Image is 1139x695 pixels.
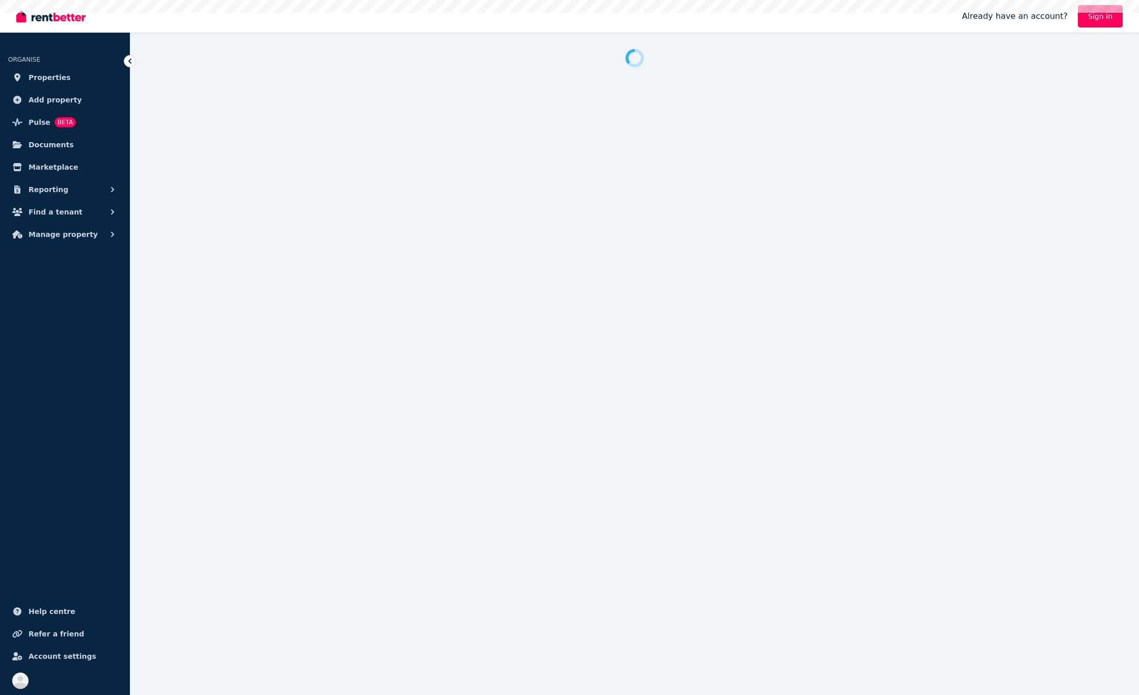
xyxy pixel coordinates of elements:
span: Help centre [29,605,75,618]
span: Add property [29,94,82,106]
a: Help centre [8,601,122,622]
a: Account settings [8,646,122,666]
span: Account settings [29,650,96,662]
span: ORGANISE [8,56,40,63]
span: BETA [55,117,76,127]
a: Refer a friend [8,624,122,644]
button: Manage property [8,224,122,245]
img: RentBetter [16,9,86,24]
a: Sign In [1078,5,1123,28]
a: Properties [8,67,122,88]
a: Marketplace [8,157,122,177]
span: Refer a friend [29,628,84,640]
a: Add property [8,90,122,110]
span: Find a tenant [29,206,83,218]
span: Marketplace [29,161,78,173]
span: Already have an account? [962,10,1068,22]
span: Documents [29,139,74,151]
button: Find a tenant [8,202,122,222]
span: Manage property [29,228,98,240]
a: PulseBETA [8,112,122,132]
span: Reporting [29,183,68,196]
span: Properties [29,71,71,84]
button: Reporting [8,179,122,200]
a: Documents [8,135,122,155]
span: Pulse [29,116,50,128]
